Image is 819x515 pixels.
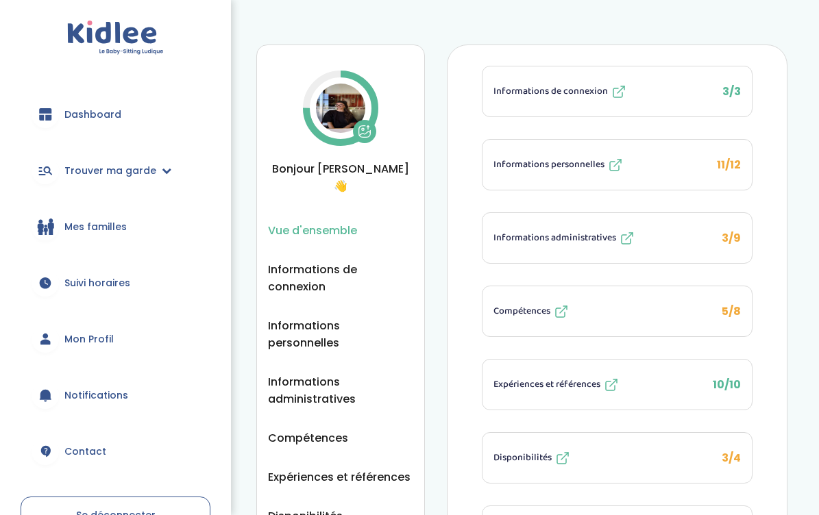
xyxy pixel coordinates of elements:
[493,377,600,392] span: Expériences et références
[64,332,114,347] span: Mon Profil
[268,317,413,351] button: Informations personnelles
[722,230,741,246] span: 3/9
[316,84,365,133] img: Avatar
[21,202,210,251] a: Mes familles
[482,286,753,337] li: 5/8
[482,359,753,410] li: 10/10
[268,373,413,407] button: Informations administratives
[482,140,753,190] button: Informations personnelles 11/12
[493,158,604,172] span: Informations personnelles
[268,160,413,194] span: Bonjour [PERSON_NAME] 👋
[268,222,357,239] button: Vue d'ensemble
[67,21,164,55] img: logo.svg
[64,276,130,290] span: Suivi horaires
[268,429,348,447] button: Compétences
[21,258,210,307] a: Suivi horaires
[493,451,552,465] span: Disponibilités
[64,108,121,122] span: Dashboard
[717,157,741,173] span: 11/12
[64,388,128,403] span: Notifications
[482,66,753,116] button: Informations de connexion 3/3
[268,468,411,486] button: Expériences et références
[482,212,753,264] li: 3/9
[482,433,753,483] button: Disponibilités 3/4
[493,231,616,245] span: Informations administratives
[21,314,210,364] a: Mon Profil
[482,432,753,483] li: 3/4
[268,261,413,295] button: Informations de connexion
[722,303,741,319] span: 5/8
[493,84,608,99] span: Informations de connexion
[21,146,210,195] a: Trouver ma garde
[64,164,156,178] span: Trouver ma garde
[722,84,741,99] span: 3/3
[64,444,106,459] span: Contact
[482,139,753,190] li: 11/12
[482,360,753,410] button: Expériences et références 10/10
[493,304,550,318] span: Compétences
[21,370,210,420] a: Notifications
[722,450,741,466] span: 3/4
[482,213,753,263] button: Informations administratives 3/9
[21,90,210,139] a: Dashboard
[64,220,127,234] span: Mes familles
[21,427,210,476] a: Contact
[482,66,753,117] li: 3/3
[713,377,741,392] span: 10/10
[482,286,753,336] button: Compétences 5/8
